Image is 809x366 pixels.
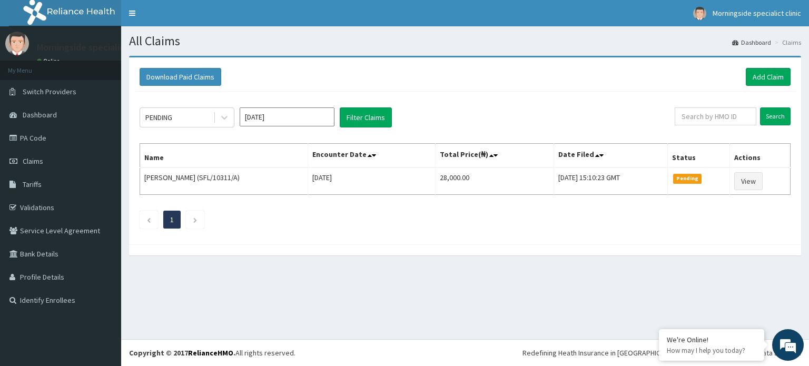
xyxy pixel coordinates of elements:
img: User Image [5,32,29,55]
a: View [734,172,763,190]
strong: Copyright © 2017 . [129,348,235,358]
img: User Image [693,7,706,20]
a: Add Claim [746,68,791,86]
span: Morningside specialict clinic [713,8,801,18]
td: [DATE] [308,167,436,195]
span: Dashboard [23,110,57,120]
li: Claims [772,38,801,47]
span: Pending [673,174,702,183]
input: Search [760,107,791,125]
span: Tariffs [23,180,42,189]
th: Date Filed [554,144,667,168]
div: Redefining Heath Insurance in [GEOGRAPHIC_DATA] using Telemedicine and Data Science! [522,348,801,358]
footer: All rights reserved. [121,339,809,366]
p: Morningside specialict clinic [37,43,152,52]
td: 28,000.00 [436,167,554,195]
td: [DATE] 15:10:23 GMT [554,167,667,195]
a: Page 1 is your current page [170,215,174,224]
div: We're Online! [667,335,756,344]
th: Name [140,144,308,168]
h1: All Claims [129,34,801,48]
span: Switch Providers [23,87,76,96]
th: Status [667,144,730,168]
div: PENDING [145,112,172,123]
span: Claims [23,156,43,166]
th: Actions [730,144,791,168]
p: How may I help you today? [667,346,756,355]
a: Next page [193,215,198,224]
td: [PERSON_NAME] (SFL/10311/A) [140,167,308,195]
button: Filter Claims [340,107,392,127]
th: Encounter Date [308,144,436,168]
button: Download Paid Claims [140,68,221,86]
a: Online [37,57,62,65]
input: Search by HMO ID [675,107,756,125]
th: Total Price(₦) [436,144,554,168]
a: RelianceHMO [188,348,233,358]
input: Select Month and Year [240,107,334,126]
a: Dashboard [732,38,771,47]
a: Previous page [146,215,151,224]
